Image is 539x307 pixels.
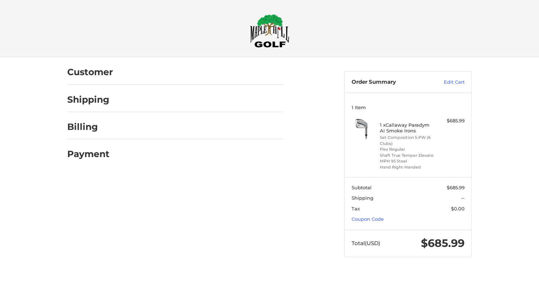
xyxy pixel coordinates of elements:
span: $0.00 [451,206,465,211]
h4: 1 x Callaway Paradym Ai Smoke Irons [380,122,435,134]
span: Total (USD) [352,240,380,247]
h2: Billing [67,121,109,132]
h3: Order Summary [352,79,428,86]
li: Hand Right-Handed [380,164,435,170]
span: -- [461,195,465,201]
h3: 1 Item [352,104,465,110]
h2: Payment [67,148,109,160]
span: $685.99 [421,237,465,250]
img: Maple Hill Golf [250,14,289,48]
li: Shaft True Temper Elevate MPH 95 Steel [380,152,435,164]
span: Subtotal [352,185,372,190]
span: $685.99 [447,185,465,190]
span: Shipping [352,195,373,201]
h2: Shipping [67,94,109,105]
span: Tax [352,206,360,211]
iframe: Google Customer Reviews [480,288,539,307]
li: Flex Regular [380,146,435,152]
a: Coupon Code [352,216,384,222]
div: $685.99 [436,117,465,125]
h2: Customer [67,67,113,78]
li: Set Composition 5-PW (6 Clubs) [380,135,435,146]
a: Edit Cart [428,79,465,86]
